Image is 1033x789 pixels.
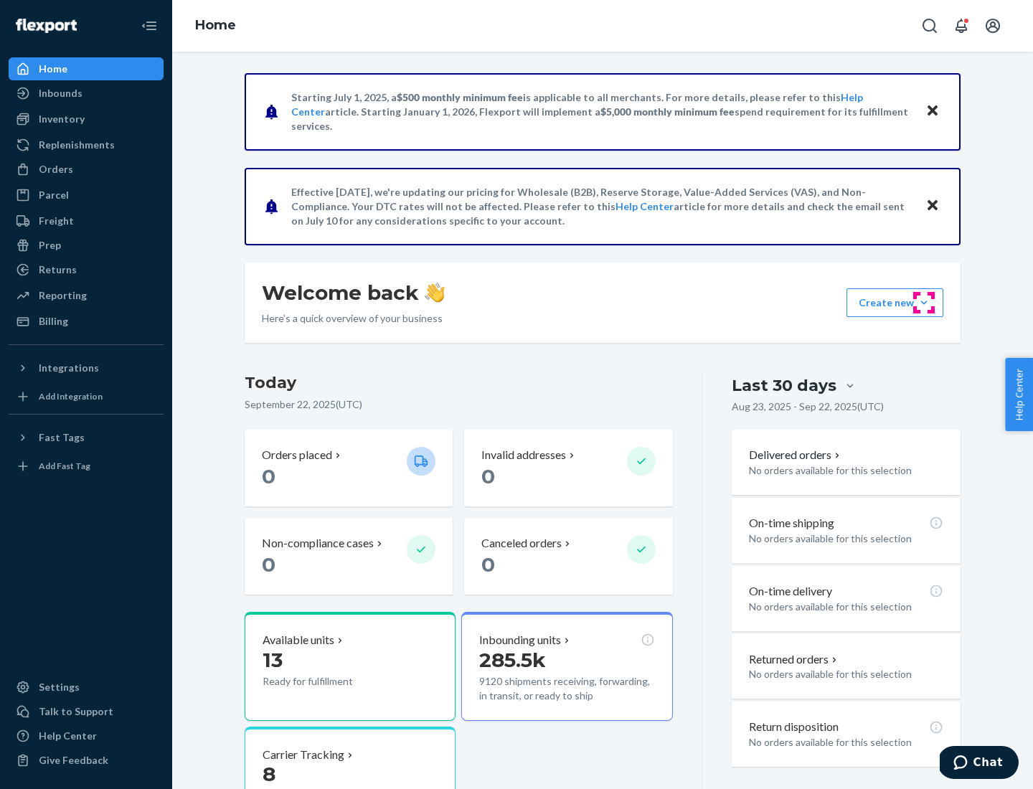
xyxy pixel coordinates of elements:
button: Close [923,101,942,122]
button: Delivered orders [749,447,843,463]
a: Prep [9,234,164,257]
a: Add Integration [9,385,164,408]
a: Home [9,57,164,80]
p: Non-compliance cases [262,535,374,552]
p: Ready for fulfillment [263,674,395,689]
div: Fast Tags [39,430,85,445]
button: Create new [846,288,943,317]
a: Reporting [9,284,164,307]
a: Inventory [9,108,164,131]
div: Billing [39,314,68,329]
button: Close Navigation [135,11,164,40]
button: Fast Tags [9,426,164,449]
div: Prep [39,238,61,252]
a: Freight [9,209,164,232]
button: Talk to Support [9,700,164,723]
p: No orders available for this selection [749,600,943,614]
div: Help Center [39,729,97,743]
div: Reporting [39,288,87,303]
span: $500 monthly minimum fee [397,91,523,103]
button: Integrations [9,356,164,379]
p: Inbounding units [479,632,561,648]
h3: Today [245,372,673,394]
button: Orders placed 0 [245,430,453,506]
p: Canceled orders [481,535,562,552]
span: 0 [481,464,495,488]
div: Parcel [39,188,69,202]
p: Starting July 1, 2025, a is applicable to all merchants. For more details, please refer to this a... [291,90,912,133]
span: 0 [481,552,495,577]
p: No orders available for this selection [749,531,943,546]
img: Flexport logo [16,19,77,33]
a: Help Center [9,724,164,747]
p: Invalid addresses [481,447,566,463]
a: Billing [9,310,164,333]
a: Inbounds [9,82,164,105]
a: Add Fast Tag [9,455,164,478]
p: No orders available for this selection [749,667,943,681]
p: No orders available for this selection [749,463,943,478]
span: 8 [263,762,275,786]
div: Give Feedback [39,753,108,767]
a: Help Center [615,200,674,212]
button: Help Center [1005,358,1033,431]
div: Inventory [39,112,85,126]
a: Settings [9,676,164,699]
p: Carrier Tracking [263,747,344,763]
a: Returns [9,258,164,281]
button: Inbounding units285.5k9120 shipments receiving, forwarding, in transit, or ready to ship [461,612,672,721]
p: Effective [DATE], we're updating our pricing for Wholesale (B2B), Reserve Storage, Value-Added Se... [291,185,912,228]
div: Integrations [39,361,99,375]
ol: breadcrumbs [184,5,247,47]
p: 9120 shipments receiving, forwarding, in transit, or ready to ship [479,674,654,703]
a: Orders [9,158,164,181]
button: Available units13Ready for fulfillment [245,612,456,721]
button: Non-compliance cases 0 [245,518,453,595]
span: 0 [262,464,275,488]
button: Open Search Box [915,11,944,40]
div: Add Fast Tag [39,460,90,472]
span: 13 [263,648,283,672]
span: $5,000 monthly minimum fee [600,105,735,118]
div: Returns [39,263,77,277]
iframe: Opens a widget where you can chat to one of our agents [940,746,1019,782]
div: Settings [39,680,80,694]
button: Open account menu [978,11,1007,40]
div: Orders [39,162,73,176]
button: Canceled orders 0 [464,518,672,595]
p: September 22, 2025 ( UTC ) [245,397,673,412]
a: Parcel [9,184,164,207]
button: Returned orders [749,651,840,668]
div: Freight [39,214,74,228]
h1: Welcome back [262,280,445,306]
div: Home [39,62,67,76]
span: 285.5k [479,648,546,672]
div: Add Integration [39,390,103,402]
p: On-time shipping [749,515,834,531]
button: Close [923,196,942,217]
div: Last 30 days [732,374,836,397]
p: No orders available for this selection [749,735,943,750]
p: Aug 23, 2025 - Sep 22, 2025 ( UTC ) [732,400,884,414]
p: Orders placed [262,447,332,463]
p: Return disposition [749,719,839,735]
a: Replenishments [9,133,164,156]
button: Give Feedback [9,749,164,772]
p: Available units [263,632,334,648]
div: Replenishments [39,138,115,152]
p: On-time delivery [749,583,832,600]
img: hand-wave emoji [425,283,445,303]
a: Home [195,17,236,33]
p: Here’s a quick overview of your business [262,311,445,326]
button: Open notifications [947,11,976,40]
div: Talk to Support [39,704,113,719]
div: Inbounds [39,86,82,100]
span: 0 [262,552,275,577]
button: Invalid addresses 0 [464,430,672,506]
